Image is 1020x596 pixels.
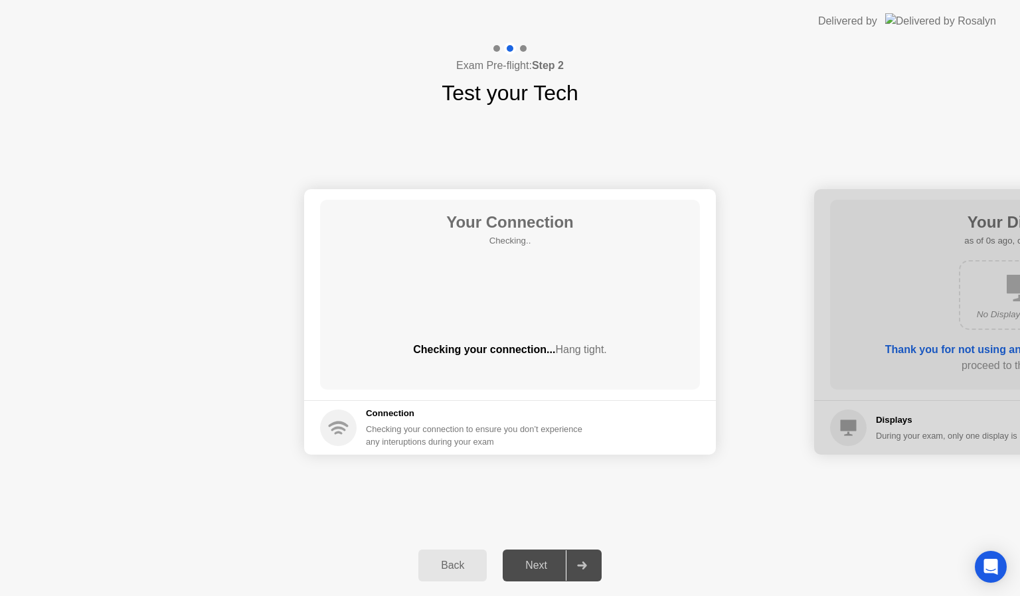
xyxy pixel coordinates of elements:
span: Hang tight. [555,344,606,355]
b: Step 2 [532,60,564,71]
h1: Your Connection [446,210,574,234]
div: Checking your connection to ensure you don’t experience any interuptions during your exam [366,423,590,448]
h4: Exam Pre-flight: [456,58,564,74]
div: Checking your connection... [320,342,700,358]
div: Back [422,559,483,571]
img: Delivered by Rosalyn [885,13,996,29]
div: Delivered by [818,13,877,29]
h5: Connection [366,407,590,420]
div: Next [507,559,566,571]
div: Open Intercom Messenger [975,551,1007,583]
h1: Test your Tech [442,77,578,109]
h5: Checking.. [446,234,574,248]
button: Back [418,550,487,581]
button: Next [503,550,602,581]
